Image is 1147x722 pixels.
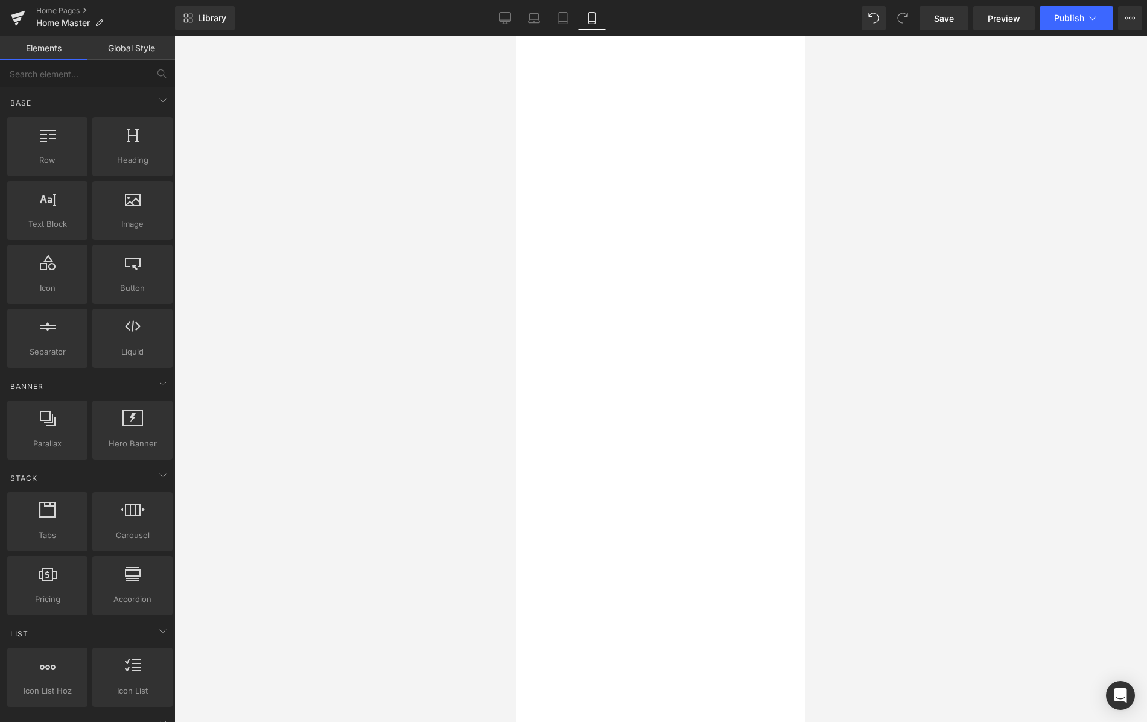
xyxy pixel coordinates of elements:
button: More [1118,6,1142,30]
div: Open Intercom Messenger [1106,681,1135,710]
span: Icon [11,282,84,294]
span: Tabs [11,529,84,542]
a: Tablet [548,6,577,30]
a: Desktop [491,6,519,30]
span: Pricing [11,593,84,606]
span: Image [96,218,169,230]
span: Base [9,97,33,109]
span: Preview [988,12,1020,25]
span: Save [934,12,954,25]
span: Button [96,282,169,294]
span: Icon List Hoz [11,685,84,697]
a: New Library [175,6,235,30]
span: Banner [9,381,45,392]
a: Mobile [577,6,606,30]
span: Carousel [96,529,169,542]
span: Publish [1054,13,1084,23]
span: Hero Banner [96,437,169,450]
span: Parallax [11,437,84,450]
a: Preview [973,6,1035,30]
span: Icon List [96,685,169,697]
span: Stack [9,472,39,484]
a: Global Style [87,36,175,60]
span: List [9,628,30,639]
span: Heading [96,154,169,166]
span: Text Block [11,218,84,230]
span: Row [11,154,84,166]
span: Home Master [36,18,90,28]
a: Laptop [519,6,548,30]
span: Library [198,13,226,24]
button: Publish [1040,6,1113,30]
button: Undo [862,6,886,30]
span: Liquid [96,346,169,358]
button: Redo [891,6,915,30]
span: Accordion [96,593,169,606]
span: Separator [11,346,84,358]
a: Home Pages [36,6,175,16]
